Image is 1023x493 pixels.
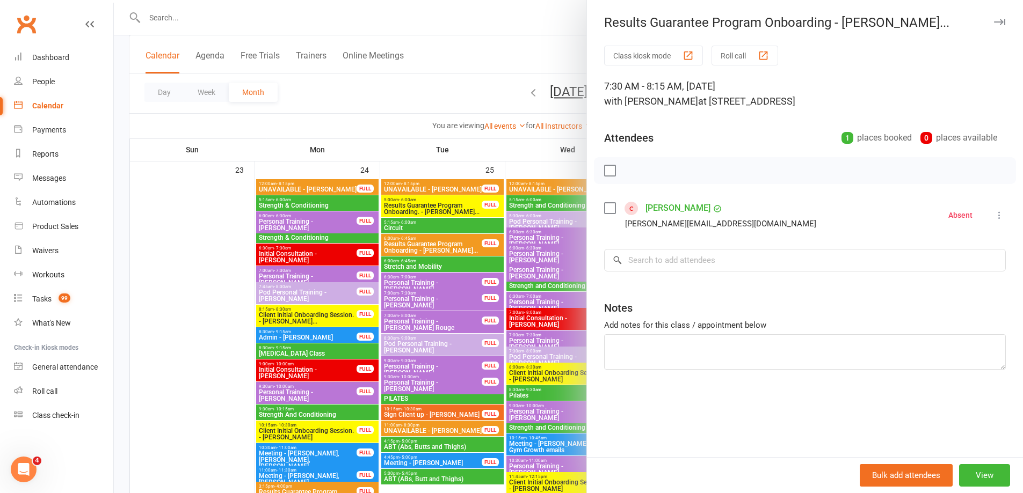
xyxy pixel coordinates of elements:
div: Product Sales [32,222,78,231]
div: Add notes for this class / appointment below [604,319,1006,332]
div: Notes [604,300,633,315]
button: Bulk add attendees [860,464,953,487]
div: Roll call [32,387,57,395]
div: Messages [32,174,66,182]
a: Workouts [14,263,113,287]
a: Class kiosk mode [14,403,113,428]
a: Roll call [14,379,113,403]
a: Payments [14,118,113,142]
div: Attendees [604,130,654,145]
span: 99 [59,293,70,303]
div: [PERSON_NAME][EMAIL_ADDRESS][DOMAIN_NAME] [625,217,816,231]
div: 1 [841,132,853,144]
div: places booked [841,130,912,145]
span: 4 [33,457,41,465]
div: Dashboard [32,53,69,62]
button: Roll call [712,46,778,65]
div: People [32,77,55,86]
button: Class kiosk mode [604,46,703,65]
a: Dashboard [14,46,113,70]
a: Reports [14,142,113,166]
div: Tasks [32,295,52,303]
div: Class check-in [32,411,79,420]
div: What's New [32,319,71,327]
a: Automations [14,190,113,215]
span: at [STREET_ADDRESS] [698,95,795,107]
a: Product Sales [14,215,113,239]
span: with [PERSON_NAME] [604,95,698,107]
a: People [14,70,113,94]
div: places available [920,130,997,145]
a: [PERSON_NAME] [645,200,710,217]
a: Clubworx [13,11,40,38]
a: General attendance kiosk mode [14,355,113,379]
div: Absent [948,211,973,219]
input: Search to add attendees [604,249,1006,271]
div: Calendar [32,101,63,110]
a: What's New [14,311,113,335]
a: Messages [14,166,113,190]
div: Automations [32,198,76,207]
div: Workouts [32,270,64,279]
a: Tasks 99 [14,287,113,311]
button: View [959,464,1010,487]
a: Waivers [14,239,113,263]
div: 0 [920,132,932,144]
div: Payments [32,126,66,134]
div: Reports [32,150,59,158]
div: General attendance [32,363,98,371]
div: 7:30 AM - 8:15 AM, [DATE] [604,79,1006,109]
div: Waivers [32,246,59,255]
div: Results Guarantee Program Onboarding - [PERSON_NAME]... [587,15,1023,30]
iframe: Intercom live chat [11,457,37,482]
a: Calendar [14,94,113,118]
